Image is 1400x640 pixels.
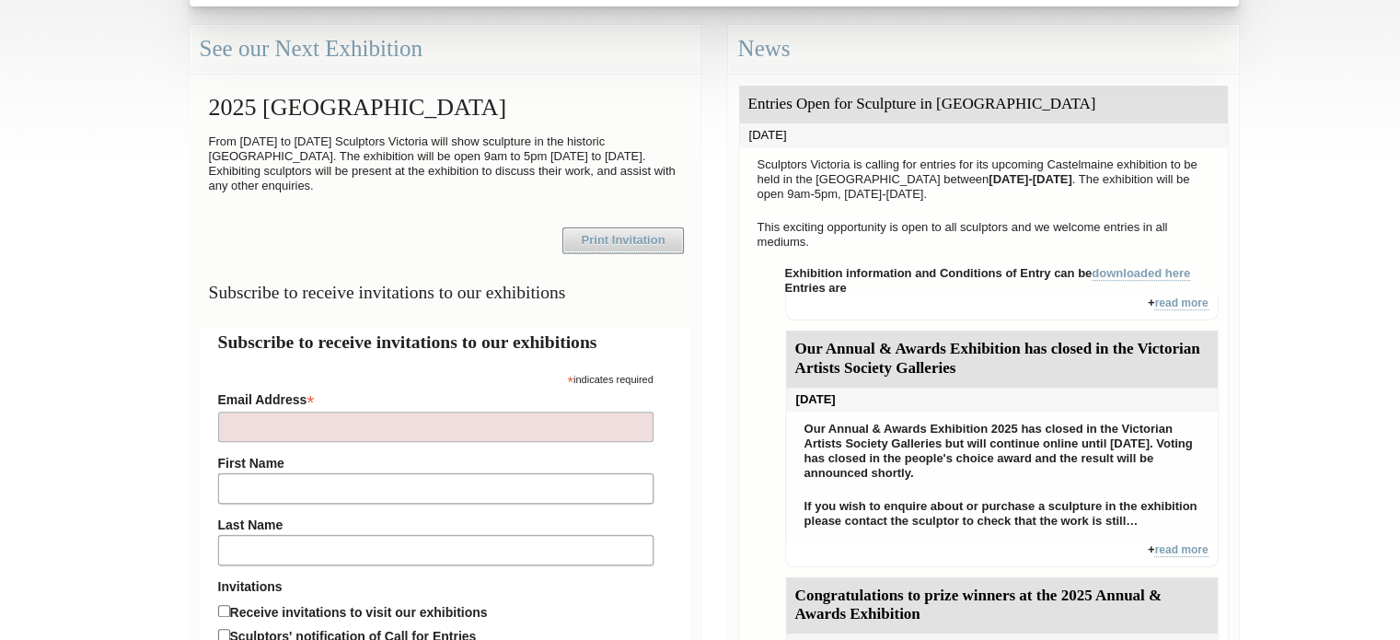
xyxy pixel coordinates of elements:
div: See our Next Exhibition [190,25,700,74]
h3: Subscribe to receive invitations to our exhibitions [200,274,690,310]
div: [DATE] [786,388,1218,412]
h2: 2025 [GEOGRAPHIC_DATA] [200,85,690,130]
p: If you wish to enquire about or purchase a sculpture in the exhibition please contact the sculpto... [795,495,1209,533]
label: Last Name [218,518,654,532]
div: [DATE] [739,123,1228,147]
div: Our Annual & Awards Exhibition has closed in the Victorian Artists Society Galleries [786,331,1218,388]
h2: Subscribe to receive invitations to our exhibitions [218,329,672,355]
a: downloaded here [1092,266,1190,281]
div: Entries Open for Sculpture in [GEOGRAPHIC_DATA] [739,86,1228,123]
p: This exciting opportunity is open to all sculptors and we welcome entries in all mediums. [748,215,1219,254]
strong: [DATE]-[DATE] [989,172,1072,186]
div: indicates required [218,369,654,387]
div: + [785,542,1219,567]
label: Receive invitations to visit our exhibitions [230,605,488,620]
div: Congratulations to prize winners at the 2025 Annual & Awards Exhibition [786,577,1218,634]
p: From [DATE] to [DATE] Sculptors Victoria will show sculpture in the historic [GEOGRAPHIC_DATA]. T... [200,130,690,198]
a: read more [1154,297,1208,310]
div: + [785,296,1219,320]
strong: Exhibition information and Conditions of Entry can be [785,266,1191,281]
div: News [728,25,1239,74]
p: Sculptors Victoria is calling for entries for its upcoming Castelmaine exhibition to be held in t... [748,153,1219,206]
label: First Name [218,456,654,471]
a: read more [1154,543,1208,557]
a: Print Invitation [562,227,684,253]
strong: Invitations [218,579,654,594]
label: Email Address [218,387,654,409]
p: Our Annual & Awards Exhibition 2025 has closed in the Victorian Artists Society Galleries but wil... [795,417,1209,485]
